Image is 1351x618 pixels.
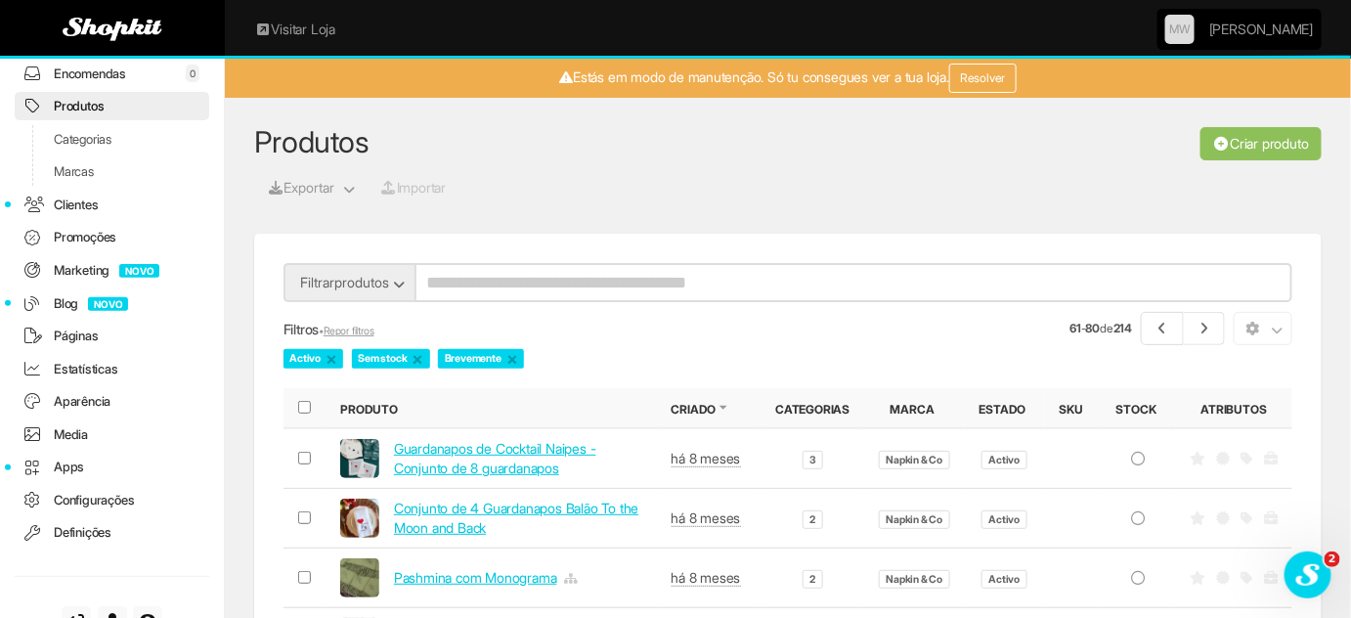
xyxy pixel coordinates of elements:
[981,570,1026,589] span: Activo
[672,569,741,587] abbr: 16 jan 2025 às 13:52
[803,451,823,469] span: 3
[394,569,557,586] a: Pashmina com Monograma
[761,388,864,428] th: Categorias
[1130,571,1148,585] i: Stock inactivo
[15,322,209,350] a: Páginas
[1264,511,1278,525] i: Revenda / B2B
[283,349,343,369] span: Activo
[879,510,949,529] span: Napkin & Co
[334,274,389,290] span: produtos
[340,439,379,478] img: 8be5da6-123804-img_0920-001.JPG
[15,289,209,318] a: BlogNOVO
[15,518,209,547] a: Definições
[283,322,860,337] h5: Filtros
[1217,452,1231,465] i: Novidade
[15,223,209,251] a: Promoções
[413,350,424,368] a: ×
[1086,321,1101,335] strong: 80
[1069,321,1081,335] strong: 61
[119,264,159,278] span: NOVO
[319,325,373,337] small: •
[1217,571,1231,585] i: Novidade
[15,387,209,416] a: Aparência
[254,124,370,159] a: Produtos
[891,401,939,418] button: Marca
[340,558,379,597] img: ba4f3c5-134852-img_0636-002.JPG
[340,499,379,538] img: 5b37566-091532-img_0775-001.JPG
[438,349,523,369] span: Brevemente
[1113,321,1132,335] strong: 214
[378,177,447,199] a: Importar
[1130,511,1148,525] i: Stock inactivo
[15,125,209,154] a: Categorias
[1264,571,1278,585] i: Revenda / B2B
[254,20,335,39] a: Visitar Loja
[340,401,402,418] button: Produto
[1200,127,1322,160] a: Criar produto
[15,420,209,449] a: Media
[186,65,199,82] span: 0
[1217,511,1231,525] i: Novidade
[1191,571,1206,585] i: Destaque
[394,440,596,476] a: Guardanapos de Cocktail Naipes - Conjunto de 8 guardanapos
[1069,320,1132,336] small: - de
[672,401,720,418] button: Criado
[1191,452,1206,465] i: Destaque
[283,263,415,302] button: Filtrarprodutos
[981,510,1026,529] span: Activo
[1130,452,1148,465] i: Stock inactivo
[1242,452,1253,465] i: Promoção
[506,350,518,368] a: ×
[324,325,374,337] a: Repor filtros
[15,60,209,88] a: Encomendas0
[1209,10,1313,49] a: [PERSON_NAME]
[15,486,209,514] a: Configurações
[564,573,577,585] i: Produto tem variantes
[803,510,822,529] span: 2
[672,450,741,467] abbr: 28 jan 2025 às 12:41
[1176,388,1292,428] th: Atributos
[1325,552,1340,567] span: 2
[879,570,949,589] span: Napkin & Co
[15,453,209,481] a: Apps
[15,92,209,120] a: Produtos
[15,355,209,383] a: Estatísticas
[1191,511,1206,525] i: Destaque
[981,451,1026,469] span: Activo
[1184,312,1226,345] a: Próximo
[15,191,209,219] a: Clientes
[1242,511,1253,525] i: Promoção
[1116,401,1161,418] button: Stock
[394,500,638,536] a: Conjunto de 4 Guardanapos Balão To the Moon and Back
[88,297,128,311] span: NOVO
[672,509,741,527] abbr: 21 jan 2025 às 09:16
[1264,452,1278,465] i: Revenda / B2B
[15,157,209,186] a: Marcas
[1285,552,1331,598] iframe: Intercom live chat
[352,349,430,369] span: Sem stock
[326,350,337,368] a: ×
[980,401,1030,418] button: Estado
[63,18,162,41] img: Shopkit
[1165,15,1195,44] a: MW
[254,171,336,204] button: Exportar
[803,570,822,589] span: 2
[1242,571,1253,585] i: Promoção
[879,451,949,469] span: Napkin & Co
[1059,401,1087,418] button: SKU
[15,256,209,285] a: MarketingNOVO
[244,64,1331,93] div: Estás em modo de manutenção. Só tu consegues ver a tua loja.
[1141,312,1184,345] a: Anterior
[949,64,1016,93] a: Resolver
